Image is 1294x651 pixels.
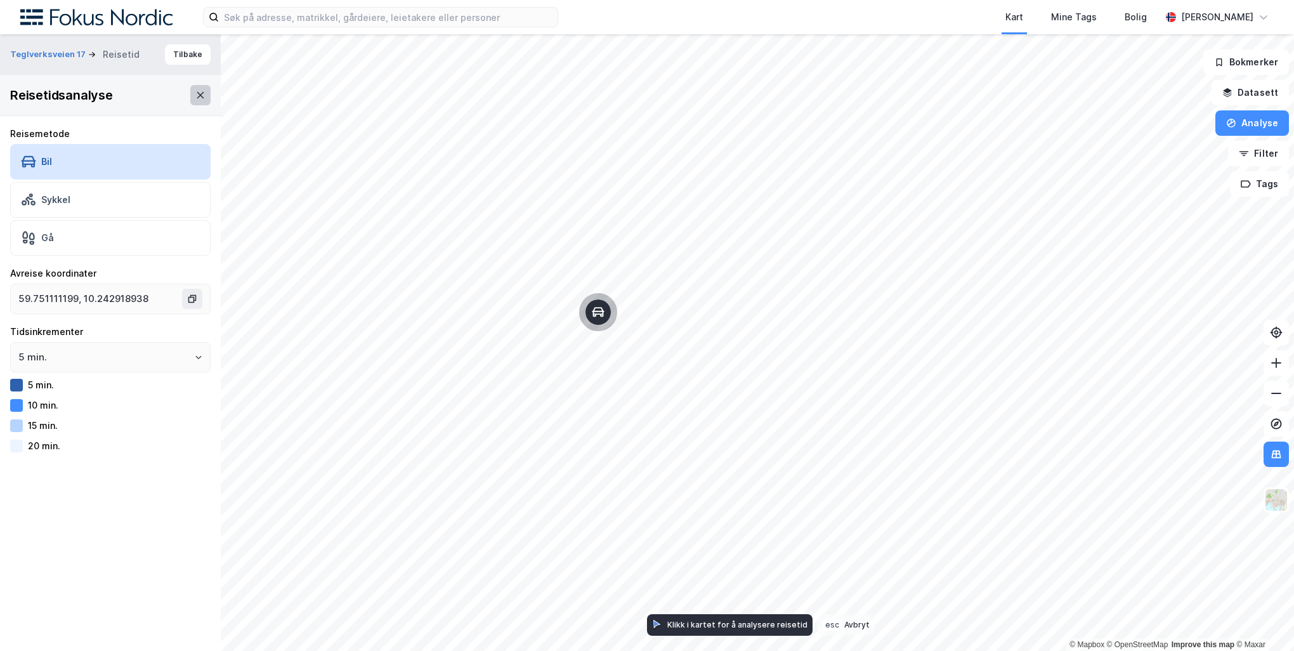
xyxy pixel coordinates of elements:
[10,266,211,281] div: Avreise koordinater
[193,352,204,362] button: Open
[41,194,70,205] div: Sykkel
[844,620,870,629] div: Avbryt
[1231,590,1294,651] div: Kontrollprogram for chat
[219,8,558,27] input: Søk på adresse, matrikkel, gårdeiere, leietakere eller personer
[165,44,211,65] button: Tilbake
[1172,640,1234,649] a: Improve this map
[1228,141,1289,166] button: Filter
[41,156,52,167] div: Bil
[28,420,58,431] div: 15 min.
[1069,640,1104,649] a: Mapbox
[11,284,185,313] input: Klikk i kartet for å velge avreisested
[28,379,54,390] div: 5 min.
[667,620,807,629] div: Klikk i kartet for å analysere reisetid
[10,48,88,61] button: Teglverksveien 17
[1215,110,1289,136] button: Analyse
[1212,80,1289,105] button: Datasett
[103,47,140,62] div: Reisetid
[10,324,211,339] div: Tidsinkrementer
[585,299,611,325] div: Map marker
[28,440,60,451] div: 20 min.
[1051,10,1097,25] div: Mine Tags
[28,400,58,411] div: 10 min.
[10,126,211,141] div: Reisemetode
[11,343,210,372] input: ClearOpen
[41,232,54,243] div: Gå
[1181,10,1253,25] div: [PERSON_NAME]
[1125,10,1147,25] div: Bolig
[20,9,173,26] img: fokus-nordic-logo.8a93422641609758e4ac.png
[1264,488,1288,512] img: Z
[1203,49,1289,75] button: Bokmerker
[1231,590,1294,651] iframe: Chat Widget
[1230,171,1289,197] button: Tags
[823,619,842,631] div: esc
[1005,10,1023,25] div: Kart
[10,85,113,105] div: Reisetidsanalyse
[1107,640,1168,649] a: OpenStreetMap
